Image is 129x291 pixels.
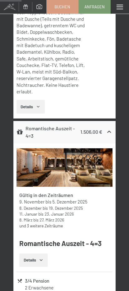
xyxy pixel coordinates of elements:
span: Anfragen [84,4,105,10]
a: und 3 weitere Zeiträume [19,223,63,228]
span: Buchen [55,4,70,10]
time: 27.03.2026 [40,217,64,222]
div: 3/4 Pension [25,277,112,284]
div: Romantische Auszeit - 4=3 [17,125,76,140]
h4: Romantische Auszeit - 4=3 [19,239,112,248]
a: Buchen [47,0,78,13]
strong: 1.506,00 € [80,129,102,135]
time: 08.12.2025 [19,205,42,211]
button: Details [17,100,45,114]
div: Romantische Auszeit - 4=31.506,00 € [13,121,116,143]
img: mss_renderimg.php [17,148,112,187]
button: Details [19,253,48,267]
div: 2 Erwachsene [25,284,112,291]
strong: Gültig in den Zeiträumen [19,192,73,198]
div: bis [19,205,110,211]
div: bis [19,211,110,217]
time: 19.12.2025 [49,205,83,211]
time: 05.12.2025 [52,199,87,204]
time: 23.01.2026 [45,211,74,217]
time: 11.01.2026 [19,211,37,217]
div: bis [19,199,110,205]
a: Anfragen [79,0,110,13]
div: bis [19,217,110,223]
time: 09.11.2025 [19,199,45,204]
time: 08.03.2026 [19,217,32,222]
